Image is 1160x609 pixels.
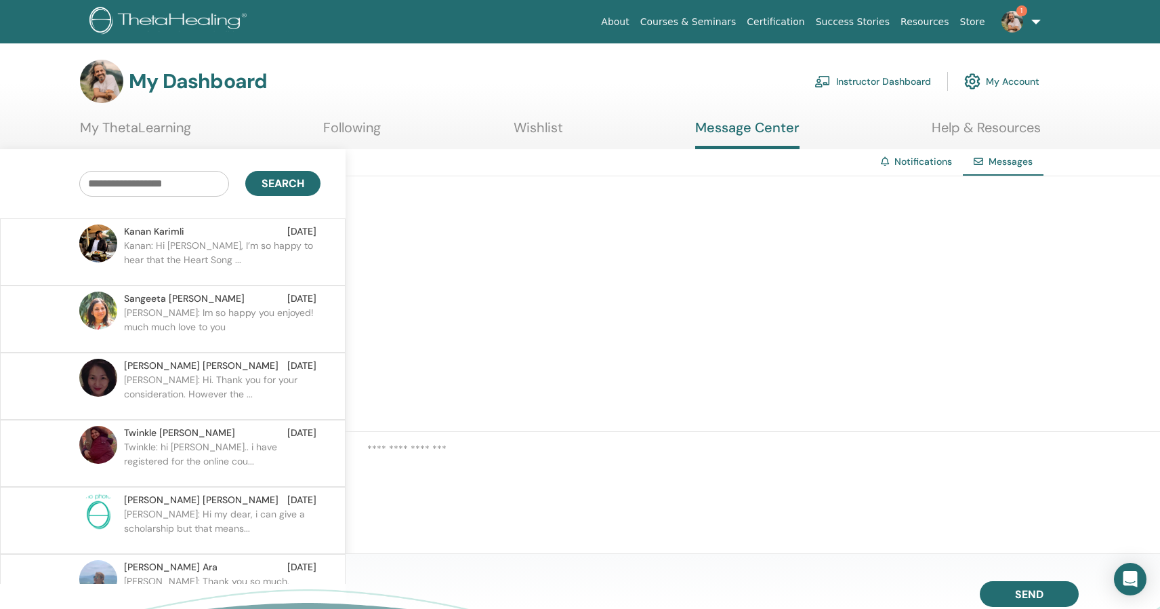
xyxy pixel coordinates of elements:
[79,426,117,464] img: default.jpg
[287,493,316,507] span: [DATE]
[79,493,117,531] img: no-photo.png
[79,560,117,598] img: default.jpg
[741,9,810,35] a: Certification
[79,292,117,330] img: default.jpg
[814,66,931,96] a: Instructor Dashboard
[1114,563,1146,595] div: Open Intercom Messenger
[964,66,1039,96] a: My Account
[124,239,320,279] p: Kanan: Hi [PERSON_NAME], I’m so happy to hear that the Heart Song ...
[635,9,742,35] a: Courses & Seminars
[932,119,1041,146] a: Help & Resources
[79,359,117,397] img: default.jpg
[955,9,991,35] a: Store
[262,176,304,191] span: Search
[80,60,123,103] img: default.jpg
[124,359,278,373] span: [PERSON_NAME] [PERSON_NAME]
[287,359,316,373] span: [DATE]
[124,493,278,507] span: [PERSON_NAME] [PERSON_NAME]
[1015,587,1043,602] span: Send
[1016,5,1027,16] span: 1
[287,224,316,239] span: [DATE]
[79,224,117,262] img: default.jpg
[596,9,634,35] a: About
[1001,11,1023,33] img: default.jpg
[980,581,1079,607] button: Send
[124,292,245,306] span: Sangeeta [PERSON_NAME]
[894,155,952,168] a: Notifications
[124,224,184,239] span: Kanan Karimli
[814,75,831,87] img: chalkboard-teacher.svg
[124,306,320,347] p: [PERSON_NAME]: Im so happy you enjoyed! much much love to you
[245,171,320,196] button: Search
[964,70,980,93] img: cog.svg
[287,560,316,574] span: [DATE]
[124,560,217,574] span: [PERSON_NAME] Ara
[895,9,955,35] a: Resources
[80,119,191,146] a: My ThetaLearning
[124,426,235,440] span: Twinkle [PERSON_NAME]
[124,373,320,414] p: [PERSON_NAME]: Hi. Thank you for your consideration. However the ...
[129,69,267,94] h3: My Dashboard
[323,119,381,146] a: Following
[514,119,563,146] a: Wishlist
[695,119,800,149] a: Message Center
[124,507,320,548] p: [PERSON_NAME]: Hi my dear, i can give a scholarship but that means...
[89,7,251,37] img: logo.png
[287,426,316,440] span: [DATE]
[810,9,895,35] a: Success Stories
[989,155,1033,168] span: Messages
[287,292,316,306] span: [DATE]
[124,440,320,481] p: Twinkle: hi [PERSON_NAME].. i have registered for the online cou...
